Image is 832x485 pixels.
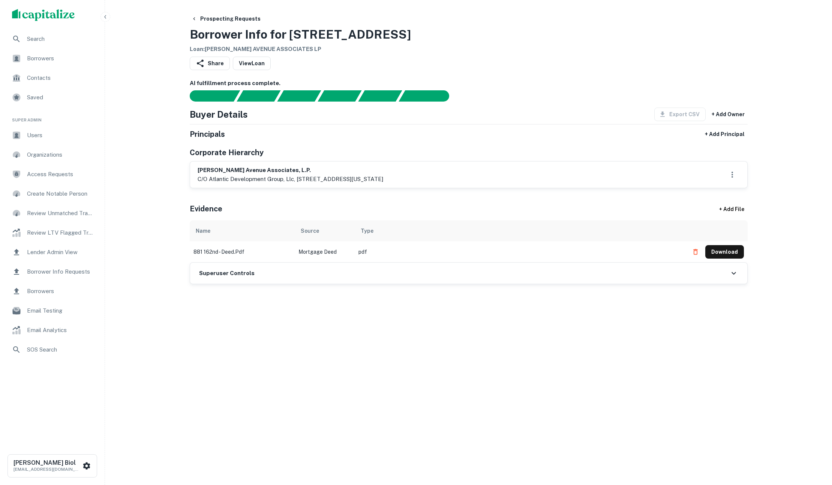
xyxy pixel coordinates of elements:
[188,12,264,25] button: Prospecting Requests
[361,226,373,235] div: Type
[705,245,744,259] button: Download
[27,267,94,276] span: Borrower Info Requests
[190,203,222,214] h5: Evidence
[318,90,361,102] div: Principals found, AI now looking for contact information...
[27,189,94,198] span: Create Notable Person
[709,108,748,121] button: + Add Owner
[27,287,94,296] span: Borrowers
[795,425,832,461] iframe: Chat Widget
[6,185,99,203] a: Create Notable Person
[6,282,99,300] a: Borrowers
[702,127,748,141] button: + Add Principal
[6,165,99,183] a: Access Requests
[27,93,94,102] span: Saved
[27,54,94,63] span: Borrowers
[13,466,81,473] p: [EMAIL_ADDRESS][DOMAIN_NAME]
[198,175,383,184] p: c/o atlantic development group, llc, [STREET_ADDRESS][US_STATE]
[6,30,99,48] a: Search
[27,248,94,257] span: Lender Admin View
[6,204,99,222] a: Review Unmatched Transactions
[190,45,411,54] h6: Loan : [PERSON_NAME] AVENUE ASSOCIATES LP
[689,246,702,258] button: Delete file
[190,220,748,262] div: scrollable content
[6,321,99,339] a: Email Analytics
[27,170,94,179] span: Access Requests
[6,243,99,261] a: Lender Admin View
[295,220,355,241] th: Source
[199,269,255,278] h6: Superuser Controls
[190,57,230,70] button: Share
[6,302,99,320] a: Email Testing
[181,90,237,102] div: Sending borrower request to AI...
[27,150,94,159] span: Organizations
[6,69,99,87] a: Contacts
[355,241,685,262] td: pdf
[27,34,94,43] span: Search
[190,108,248,121] h4: Buyer Details
[6,263,99,281] a: Borrower Info Requests
[190,79,748,88] h6: AI fulfillment process complete.
[277,90,321,102] div: Documents found, AI parsing details...
[237,90,280,102] div: Your request is received and processing...
[6,224,99,242] a: Review LTV Flagged Transactions
[27,73,94,82] span: Contacts
[6,88,99,106] a: Saved
[27,345,94,354] span: SOS Search
[27,306,94,315] span: Email Testing
[6,108,99,126] li: Super Admin
[399,90,458,102] div: AI fulfillment process complete.
[190,147,264,158] h5: Corporate Hierarchy
[198,166,383,175] h6: [PERSON_NAME] avenue associates, l.p.
[6,146,99,164] a: Organizations
[190,129,225,140] h5: Principals
[355,220,685,241] th: Type
[190,220,295,241] th: Name
[27,131,94,140] span: Users
[7,454,97,478] button: [PERSON_NAME] Biol[EMAIL_ADDRESS][DOMAIN_NAME]
[190,25,411,43] h3: Borrower Info for [STREET_ADDRESS]
[27,326,94,335] span: Email Analytics
[27,209,94,218] span: Review Unmatched Transactions
[358,90,402,102] div: Principals found, still searching for contact information. This may take time...
[233,57,271,70] a: ViewLoan
[27,228,94,237] span: Review LTV Flagged Transactions
[295,241,355,262] td: Mortgage Deed
[12,9,75,21] img: capitalize-logo.png
[6,341,99,359] a: SOS Search
[13,460,81,466] h6: [PERSON_NAME] Biol
[301,226,319,235] div: Source
[6,126,99,144] a: Users
[196,226,210,235] div: Name
[706,202,758,216] div: + Add File
[190,241,295,262] td: 881 162nd - deed.pdf
[6,49,99,67] a: Borrowers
